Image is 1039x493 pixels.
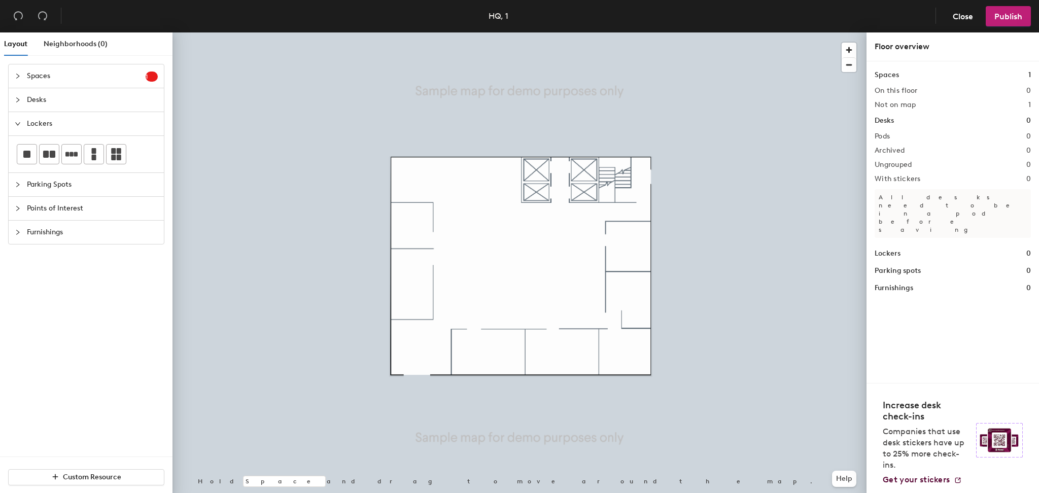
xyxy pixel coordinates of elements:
button: Undo (⌘ + Z) [8,6,28,26]
h2: Archived [875,147,905,155]
h2: With stickers [875,175,921,183]
span: Lockers [27,112,158,135]
img: Sticker logo [976,423,1023,457]
h2: 0 [1026,132,1031,140]
span: Custom Resource [63,473,121,481]
h1: Lockers [875,248,901,259]
h2: 0 [1026,175,1031,183]
h2: 1 [1028,101,1031,109]
span: Layout [4,40,27,48]
button: Publish [986,6,1031,26]
span: Desks [27,88,158,112]
span: Get your stickers [883,475,950,484]
h2: 0 [1026,87,1031,95]
h1: Parking spots [875,265,921,276]
div: Floor overview [875,41,1031,53]
h1: Spaces [875,69,899,81]
h1: 0 [1026,265,1031,276]
h2: 0 [1026,161,1031,169]
h2: On this floor [875,87,918,95]
h1: Furnishings [875,283,913,294]
button: Close [944,6,982,26]
span: collapsed [15,229,21,235]
span: Furnishings [27,221,158,244]
span: Spaces [27,64,146,88]
p: All desks need to be in a pod before saving [875,189,1031,238]
span: Neighborhoods (0) [44,40,108,48]
h1: Desks [875,115,894,126]
h4: Increase desk check-ins [883,400,970,422]
h1: 0 [1026,283,1031,294]
span: collapsed [15,73,21,79]
h2: Ungrouped [875,161,912,169]
span: collapsed [15,205,21,212]
button: Help [832,471,856,487]
span: 1 [146,73,158,80]
h1: 0 [1026,248,1031,259]
span: expanded [15,121,21,127]
a: Get your stickers [883,475,962,485]
span: collapsed [15,182,21,188]
h1: 0 [1026,115,1031,126]
h2: Not on map [875,101,916,109]
div: HQ, 1 [489,10,508,22]
sup: 1 [146,72,158,82]
h2: 0 [1026,147,1031,155]
span: Points of Interest [27,197,158,220]
p: Companies that use desk stickers have up to 25% more check-ins. [883,426,970,471]
span: Parking Spots [27,173,158,196]
button: Redo (⌘ + ⇧ + Z) [32,6,53,26]
h1: 1 [1028,69,1031,81]
span: Publish [994,12,1022,21]
span: collapsed [15,97,21,103]
h2: Pods [875,132,890,140]
span: Close [953,12,973,21]
button: Custom Resource [8,469,164,485]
